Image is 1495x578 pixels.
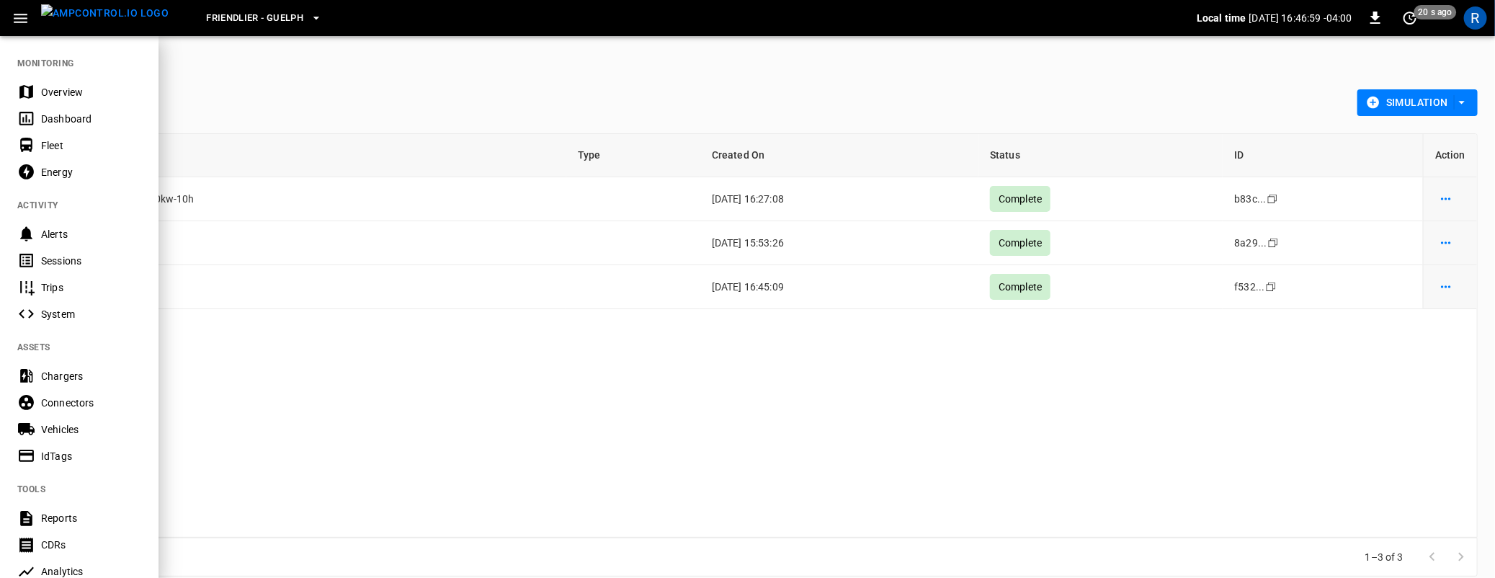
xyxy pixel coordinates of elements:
[41,165,141,179] div: Energy
[41,538,141,552] div: CDRs
[41,85,141,99] div: Overview
[41,138,141,153] div: Fleet
[41,369,141,383] div: Chargers
[41,112,141,126] div: Dashboard
[41,280,141,295] div: Trips
[41,4,169,22] img: ampcontrol.io logo
[41,254,141,268] div: Sessions
[41,449,141,463] div: IdTags
[1464,6,1487,30] div: profile-icon
[41,227,141,241] div: Alerts
[1398,6,1422,30] button: set refresh interval
[1249,11,1352,25] p: [DATE] 16:46:59 -04:00
[41,396,141,410] div: Connectors
[206,10,303,27] span: Friendlier - Guelph
[41,307,141,321] div: System
[1197,11,1246,25] p: Local time
[1414,5,1457,19] span: 20 s ago
[41,511,141,525] div: Reports
[41,422,141,437] div: Vehicles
